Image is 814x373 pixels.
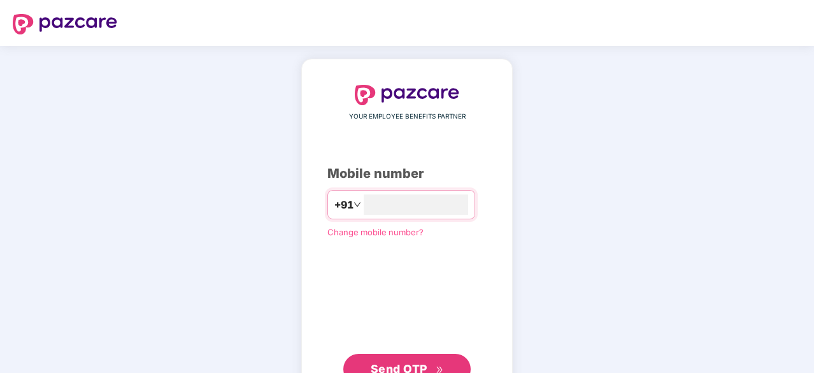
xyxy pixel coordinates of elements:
span: +91 [334,197,353,213]
span: YOUR EMPLOYEE BENEFITS PARTNER [349,112,466,122]
a: Change mobile number? [327,227,424,237]
span: down [353,201,361,208]
img: logo [13,14,117,34]
div: Mobile number [327,164,487,184]
img: logo [355,85,459,105]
